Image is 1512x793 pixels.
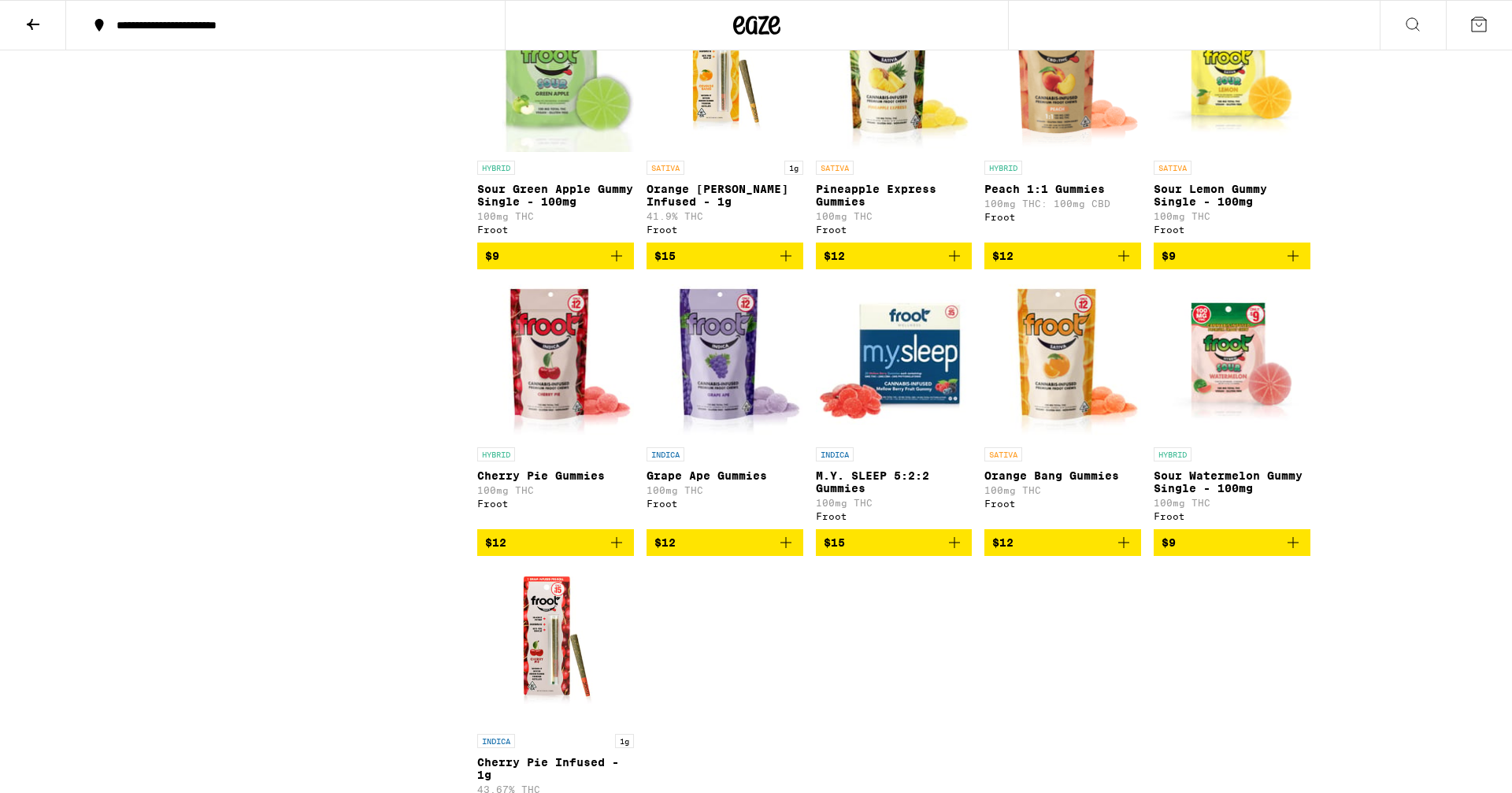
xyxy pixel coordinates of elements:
[477,529,634,556] button: Add to bag
[816,183,973,208] p: Pineapple Express Gummies
[984,485,1141,495] p: 100mg THC
[477,243,634,269] button: Add to bag
[1154,511,1310,521] div: Froot
[1154,469,1310,495] p: Sour Watermelon Gummy Single - 100mg
[647,282,803,439] img: Froot - Grape Ape Gummies
[984,282,1141,439] img: Froot - Orange Bang Gummies
[1154,243,1310,269] button: Add to bag
[647,469,803,482] p: Grape Ape Gummies
[477,447,515,461] p: HYBRID
[992,250,1014,262] span: $12
[647,211,803,221] p: 41.9% THC
[984,447,1022,461] p: SATIVA
[1154,498,1310,508] p: 100mg THC
[984,243,1141,269] button: Add to bag
[485,536,506,549] span: $12
[654,250,676,262] span: $15
[984,212,1141,222] div: Froot
[1154,282,1310,529] a: Open page for Sour Watermelon Gummy Single - 100mg from Froot
[477,224,634,235] div: Froot
[984,161,1022,175] p: HYBRID
[1162,250,1176,262] span: $9
[647,485,803,495] p: 100mg THC
[1154,529,1310,556] button: Add to bag
[984,498,1141,509] div: Froot
[647,498,803,509] div: Froot
[507,569,604,726] img: Froot - Cherry Pie Infused - 1g
[816,211,973,221] p: 100mg THC
[477,734,515,748] p: INDICA
[1154,211,1310,221] p: 100mg THC
[984,198,1141,209] p: 100mg THC: 100mg CBD
[984,529,1141,556] button: Add to bag
[647,224,803,235] div: Froot
[992,536,1014,549] span: $12
[477,211,634,221] p: 100mg THC
[477,469,634,482] p: Cherry Pie Gummies
[477,498,634,509] div: Froot
[615,734,634,748] p: 1g
[824,536,845,549] span: $15
[816,529,973,556] button: Add to bag
[816,282,973,529] a: Open page for M.Y. SLEEP 5:2:2 Gummies from Froot
[647,282,803,529] a: Open page for Grape Ape Gummies from Froot
[984,469,1141,482] p: Orange Bang Gummies
[1162,536,1176,549] span: $9
[816,282,973,439] img: Froot - M.Y. SLEEP 5:2:2 Gummies
[647,161,684,175] p: SATIVA
[477,756,634,781] p: Cherry Pie Infused - 1g
[647,243,803,269] button: Add to bag
[477,183,634,208] p: Sour Green Apple Gummy Single - 100mg
[1154,282,1310,439] img: Froot - Sour Watermelon Gummy Single - 100mg
[1154,224,1310,235] div: Froot
[647,183,803,208] p: Orange [PERSON_NAME] Infused - 1g
[1154,161,1191,175] p: SATIVA
[816,243,973,269] button: Add to bag
[1154,447,1191,461] p: HYBRID
[984,183,1141,195] p: Peach 1:1 Gummies
[816,224,973,235] div: Froot
[477,161,515,175] p: HYBRID
[984,282,1141,529] a: Open page for Orange Bang Gummies from Froot
[1154,183,1310,208] p: Sour Lemon Gummy Single - 100mg
[784,161,803,175] p: 1g
[816,161,854,175] p: SATIVA
[816,447,854,461] p: INDICA
[816,511,973,521] div: Froot
[647,447,684,461] p: INDICA
[9,11,113,24] span: Hi. Need any help?
[477,282,634,439] img: Froot - Cherry Pie Gummies
[485,250,499,262] span: $9
[654,536,676,549] span: $12
[816,469,973,495] p: M.Y. SLEEP 5:2:2 Gummies
[477,282,634,529] a: Open page for Cherry Pie Gummies from Froot
[647,529,803,556] button: Add to bag
[824,250,845,262] span: $12
[816,498,973,508] p: 100mg THC
[477,485,634,495] p: 100mg THC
